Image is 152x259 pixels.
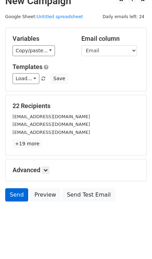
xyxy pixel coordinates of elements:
[5,14,83,19] small: Google Sheet:
[13,114,90,119] small: [EMAIL_ADDRESS][DOMAIN_NAME]
[30,188,61,201] a: Preview
[13,166,139,174] h5: Advanced
[13,45,55,56] a: Copy/paste...
[5,188,28,201] a: Send
[13,35,71,43] h5: Variables
[13,63,42,70] a: Templates
[13,139,42,148] a: +19 more
[117,226,152,259] div: 聊天小组件
[81,35,140,43] h5: Email column
[117,226,152,259] iframe: Chat Widget
[13,122,90,127] small: [EMAIL_ADDRESS][DOMAIN_NAME]
[13,102,139,110] h5: 22 Recipients
[50,73,68,84] button: Save
[62,188,115,201] a: Send Test Email
[13,130,90,135] small: [EMAIL_ADDRESS][DOMAIN_NAME]
[13,73,39,84] a: Load...
[100,14,147,19] a: Daily emails left: 24
[100,13,147,21] span: Daily emails left: 24
[37,14,83,19] a: Untitled spreadsheet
